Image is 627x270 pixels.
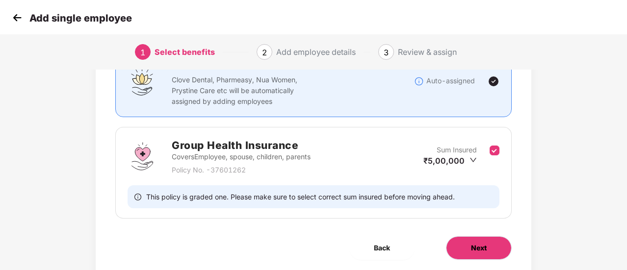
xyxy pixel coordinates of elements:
[471,243,487,253] span: Next
[426,75,475,86] p: Auto-assigned
[398,44,457,60] div: Review & assign
[134,192,141,201] span: info-circle
[488,75,499,87] img: svg+xml;base64,PHN2ZyBpZD0iVGljay0yNHgyNCIgeG1sbnM9Imh0dHA6Ly93d3cudzMub3JnLzIwMDAvc3ZnIiB3aWR0aD...
[29,12,132,24] p: Add single employee
[276,44,356,60] div: Add employee details
[423,155,477,166] div: ₹5,00,000
[384,48,389,57] span: 3
[155,44,215,60] div: Select benefits
[172,165,311,175] p: Policy No. - 37601262
[349,236,415,260] button: Back
[172,151,311,162] p: Covers Employee, spouse, children, parents
[172,137,311,153] h2: Group Health Insurance
[128,142,157,171] img: svg+xml;base64,PHN2ZyBpZD0iR3JvdXBfSGVhbHRoX0luc3VyYW5jZSIgZGF0YS1uYW1lPSJHcm91cCBIZWFsdGggSW5zdX...
[374,243,390,253] span: Back
[146,192,455,201] span: This policy is graded one. Please make sure to select correct sum insured before moving ahead.
[470,156,477,164] span: down
[446,236,512,260] button: Next
[262,48,267,57] span: 2
[10,10,25,25] img: svg+xml;base64,PHN2ZyB4bWxucz0iaHR0cDovL3d3dy53My5vcmcvMjAwMC9zdmciIHdpZHRoPSIzMCIgaGVpZ2h0PSIzMC...
[414,76,424,86] img: svg+xml;base64,PHN2ZyBpZD0iSW5mb18tXzMyeDMyIiBkYXRhLW5hbWU9IkluZm8gLSAzMngzMiIgeG1sbnM9Imh0dHA6Ly...
[172,74,317,107] p: Clove Dental, Pharmeasy, Nua Women, Prystine Care etc will be automatically assigned by adding em...
[437,145,477,155] p: Sum Insured
[140,48,145,57] span: 1
[128,67,157,96] img: svg+xml;base64,PHN2ZyBpZD0iQWZmaW5pdHlfQmVuZWZpdHMiIGRhdGEtbmFtZT0iQWZmaW5pdHkgQmVuZWZpdHMiIHhtbG...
